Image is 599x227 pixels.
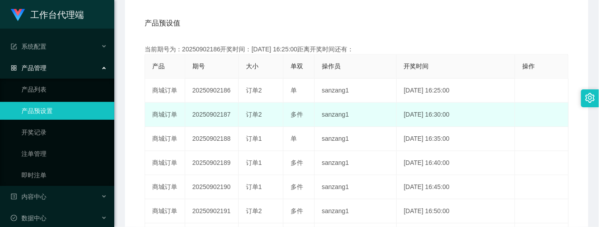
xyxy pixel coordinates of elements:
td: [DATE] 16:50:00 [397,199,516,223]
span: 期号 [192,63,205,70]
td: 商城订单 [145,151,185,175]
span: 操作员 [322,63,341,70]
td: 20250902186 [185,79,239,103]
img: logo.9652507e.png [11,9,25,21]
a: 工作台代理端 [11,11,84,18]
i: 图标: form [11,43,17,50]
span: 开奖时间 [404,63,429,70]
span: 多件 [291,159,303,166]
span: 产品 [152,63,165,70]
td: 商城订单 [145,127,185,151]
td: 商城订单 [145,175,185,199]
td: [DATE] 16:40:00 [397,151,516,175]
span: 内容中心 [11,193,46,200]
td: [DATE] 16:45:00 [397,175,516,199]
td: [DATE] 16:35:00 [397,127,516,151]
i: 图标: appstore-o [11,65,17,71]
td: sanzang1 [315,103,397,127]
a: 注单管理 [21,145,107,163]
a: 产品预设置 [21,102,107,120]
span: 多件 [291,207,303,214]
td: sanzang1 [315,175,397,199]
td: [DATE] 16:30:00 [397,103,516,127]
span: 数据中心 [11,214,46,222]
td: 商城订单 [145,103,185,127]
span: 单 [291,87,297,94]
td: 商城订单 [145,79,185,103]
span: 系统配置 [11,43,46,50]
span: 单双 [291,63,303,70]
span: 订单2 [246,111,262,118]
td: 20250902187 [185,103,239,127]
td: sanzang1 [315,79,397,103]
a: 产品列表 [21,80,107,98]
h1: 工作台代理端 [30,0,84,29]
div: 当前期号为：20250902186开奖时间：[DATE] 16:25:00距离开奖时间还有： [145,45,569,54]
span: 大小 [246,63,258,70]
span: 多件 [291,183,303,190]
td: 20250902191 [185,199,239,223]
td: 20250902188 [185,127,239,151]
span: 订单1 [246,159,262,166]
i: 图标: profile [11,193,17,200]
td: [DATE] 16:25:00 [397,79,516,103]
td: sanzang1 [315,151,397,175]
span: 操作 [522,63,535,70]
span: 订单1 [246,183,262,190]
span: 订单1 [246,135,262,142]
td: sanzang1 [315,127,397,151]
span: 单 [291,135,297,142]
span: 订单2 [246,207,262,214]
span: 产品预设值 [145,18,180,29]
td: 20250902190 [185,175,239,199]
td: sanzang1 [315,199,397,223]
span: 产品管理 [11,64,46,71]
i: 图标: setting [585,93,595,103]
a: 即时注单 [21,166,107,184]
a: 开奖记录 [21,123,107,141]
span: 订单2 [246,87,262,94]
i: 图标: check-circle-o [11,215,17,221]
span: 多件 [291,111,303,118]
td: 20250902189 [185,151,239,175]
td: 商城订单 [145,199,185,223]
